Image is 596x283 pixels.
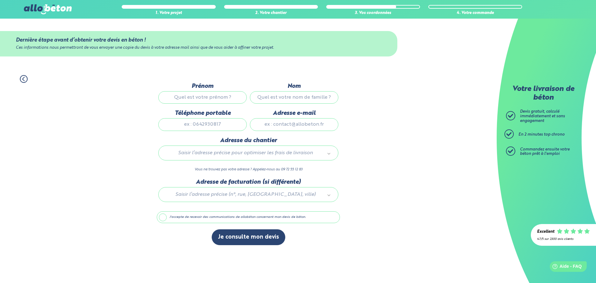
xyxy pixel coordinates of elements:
[250,91,338,104] input: Quel est votre nom de famille ?
[428,11,522,16] div: 4. Votre commande
[165,149,332,157] a: Saisir l’adresse précise pour optimiser les frais de livraison
[326,11,420,16] div: 3. Vos coordonnées
[250,110,338,117] label: Adresse e-mail
[158,91,247,104] input: Quel est votre prénom ?
[158,83,247,90] label: Prénom
[158,167,338,173] p: Vous ne trouvez pas votre adresse ? Appelez-nous au 09 72 55 12 83
[212,229,285,245] button: Je consulte mon devis
[122,11,215,16] div: 1. Votre projet
[158,110,247,117] label: Téléphone portable
[167,149,324,157] span: Saisir l’adresse précise pour optimiser les frais de livraison
[250,83,338,90] label: Nom
[250,118,338,131] input: ex : contact@allobeton.fr
[16,46,382,50] div: Ces informations nous permettront de vous envoyer une copie du devis à votre adresse mail ainsi q...
[541,259,589,276] iframe: Help widget launcher
[158,137,338,144] label: Adresse du chantier
[157,211,340,223] label: J'accepte de recevoir des communications de allobéton concernant mon devis de béton.
[224,11,318,16] div: 2. Votre chantier
[16,37,382,43] div: Dernière étape avant d’obtenir votre devis en béton !
[158,118,247,131] input: ex : 0642930817
[24,4,72,14] img: allobéton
